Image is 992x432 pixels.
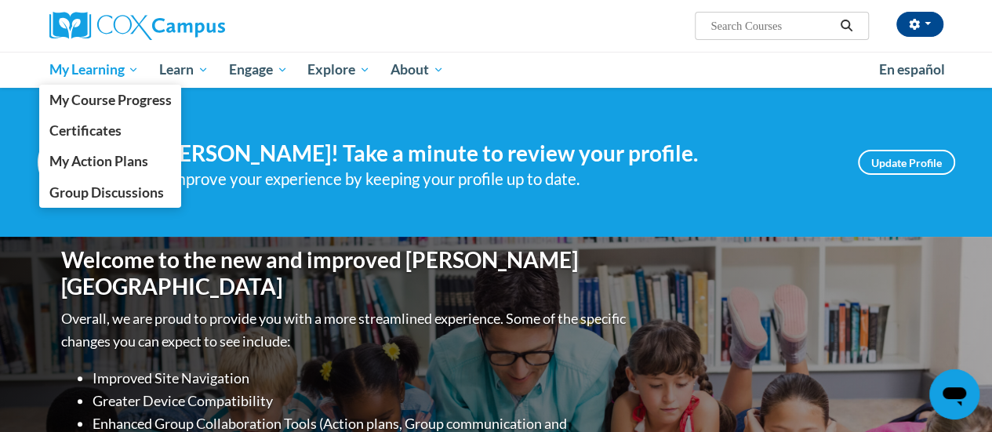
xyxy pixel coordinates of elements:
[61,247,630,299] h1: Welcome to the new and improved [PERSON_NAME][GEOGRAPHIC_DATA]
[391,60,444,79] span: About
[297,52,380,88] a: Explore
[219,52,298,88] a: Engage
[39,52,150,88] a: My Learning
[49,184,163,201] span: Group Discussions
[709,16,834,35] input: Search Courses
[49,122,121,139] span: Certificates
[49,153,147,169] span: My Action Plans
[229,60,288,79] span: Engage
[49,60,139,79] span: My Learning
[896,12,943,37] button: Account Settings
[132,166,834,192] div: Help improve your experience by keeping your profile up to date.
[49,12,332,40] a: Cox Campus
[39,85,182,115] a: My Course Progress
[38,52,955,88] div: Main menu
[834,16,858,35] button: Search
[39,177,182,208] a: Group Discussions
[49,92,171,108] span: My Course Progress
[93,367,630,390] li: Improved Site Navigation
[61,307,630,353] p: Overall, we are proud to provide you with a more streamlined experience. Some of the specific cha...
[149,52,219,88] a: Learn
[307,60,370,79] span: Explore
[93,390,630,412] li: Greater Device Compatibility
[49,12,225,40] img: Cox Campus
[38,127,108,198] img: Profile Image
[869,53,955,86] a: En español
[39,146,182,176] a: My Action Plans
[159,60,209,79] span: Learn
[879,61,945,78] span: En español
[929,369,979,419] iframe: Button to launch messaging window
[132,140,834,167] h4: Hi [PERSON_NAME]! Take a minute to review your profile.
[39,115,182,146] a: Certificates
[858,150,955,175] a: Update Profile
[380,52,454,88] a: About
